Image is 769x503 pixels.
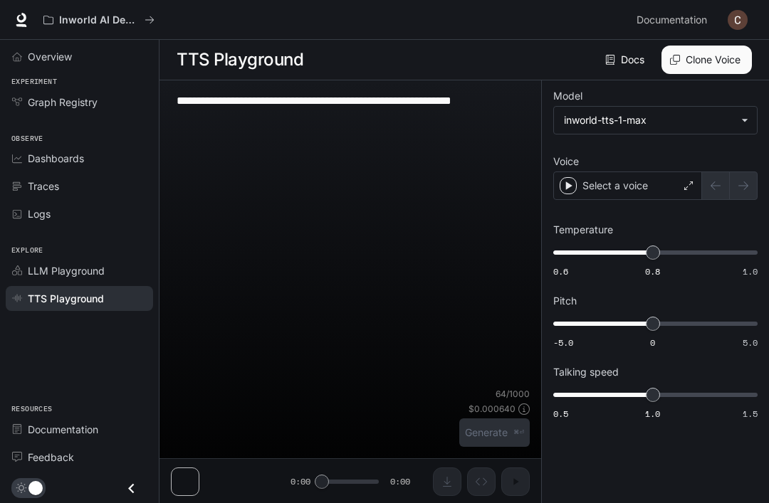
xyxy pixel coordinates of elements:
p: Pitch [553,296,577,306]
span: Graph Registry [28,95,98,110]
span: 0.6 [553,265,568,277]
p: Inworld AI Demos [59,14,139,26]
button: All workspaces [37,6,161,34]
span: 1.0 [743,265,758,277]
span: Documentation [637,11,707,29]
p: 64 / 1000 [496,388,530,400]
p: $ 0.000640 [469,403,516,415]
span: 0.5 [553,408,568,420]
span: Documentation [28,422,98,437]
span: 5.0 [743,337,758,349]
a: Dashboards [6,146,153,171]
span: Dark mode toggle [28,480,43,495]
a: TTS Playground [6,286,153,311]
img: User avatar [728,10,748,30]
a: LLM Playground [6,258,153,283]
a: Traces [6,174,153,198]
button: Clone Voice [661,46,752,74]
a: Documentation [6,417,153,442]
span: Dashboards [28,151,84,166]
a: Overview [6,44,153,69]
span: LLM Playground [28,263,105,278]
p: Voice [553,157,579,166]
a: Logs [6,201,153,226]
span: Logs [28,206,51,221]
span: 0.8 [645,265,660,277]
div: inworld-tts-1-max [554,107,757,134]
span: Traces [28,179,59,194]
p: Model [553,91,582,101]
a: Feedback [6,445,153,470]
p: Select a voice [582,179,648,193]
div: inworld-tts-1-max [564,113,734,127]
span: -5.0 [553,337,573,349]
span: 0 [650,337,655,349]
span: TTS Playground [28,291,104,306]
h1: TTS Playground [177,46,303,74]
span: Feedback [28,450,74,465]
span: Overview [28,49,72,64]
a: Documentation [631,6,718,34]
a: Graph Registry [6,90,153,115]
button: Close drawer [115,474,147,503]
span: 1.0 [645,408,660,420]
span: 1.5 [743,408,758,420]
button: User avatar [723,6,752,34]
a: Docs [602,46,650,74]
p: Temperature [553,225,613,235]
p: Talking speed [553,367,619,377]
